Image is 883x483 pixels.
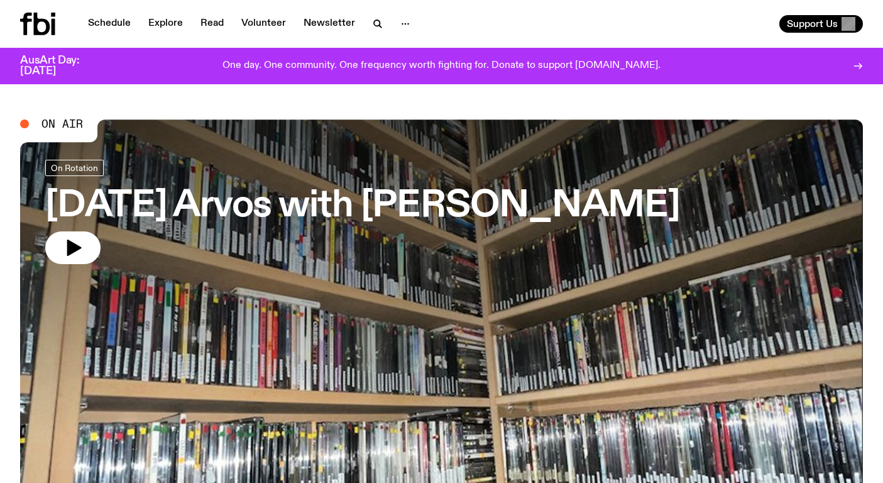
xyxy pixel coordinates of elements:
a: On Rotation [45,160,104,176]
h3: [DATE] Arvos with [PERSON_NAME] [45,189,680,224]
p: One day. One community. One frequency worth fighting for. Donate to support [DOMAIN_NAME]. [222,60,661,72]
a: Volunteer [234,15,293,33]
a: [DATE] Arvos with [PERSON_NAME] [45,160,680,264]
a: Explore [141,15,190,33]
h3: AusArt Day: [DATE] [20,55,101,77]
span: On Air [41,118,83,130]
a: Newsletter [296,15,363,33]
a: Read [193,15,231,33]
span: Support Us [787,18,838,30]
a: Schedule [80,15,138,33]
button: Support Us [779,15,863,33]
span: On Rotation [51,163,98,172]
